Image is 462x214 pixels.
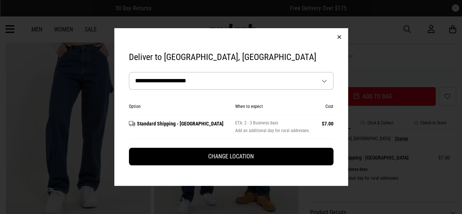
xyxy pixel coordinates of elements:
td: Standard Shipping - [GEOGRAPHIC_DATA] [129,115,236,139]
td: $7.00 [310,115,333,139]
td: ETA: 2 - 3 Business days Add an additional day for rural addresses. [235,115,310,139]
button: Open LiveChat chat widget [6,3,28,25]
select: Select Location [129,72,333,89]
h3: Deliver to [GEOGRAPHIC_DATA], [GEOGRAPHIC_DATA] [129,52,333,63]
button: Change Location [129,148,333,165]
th: Option [129,98,236,115]
th: When to expect [235,98,310,115]
th: Cost [310,98,333,115]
